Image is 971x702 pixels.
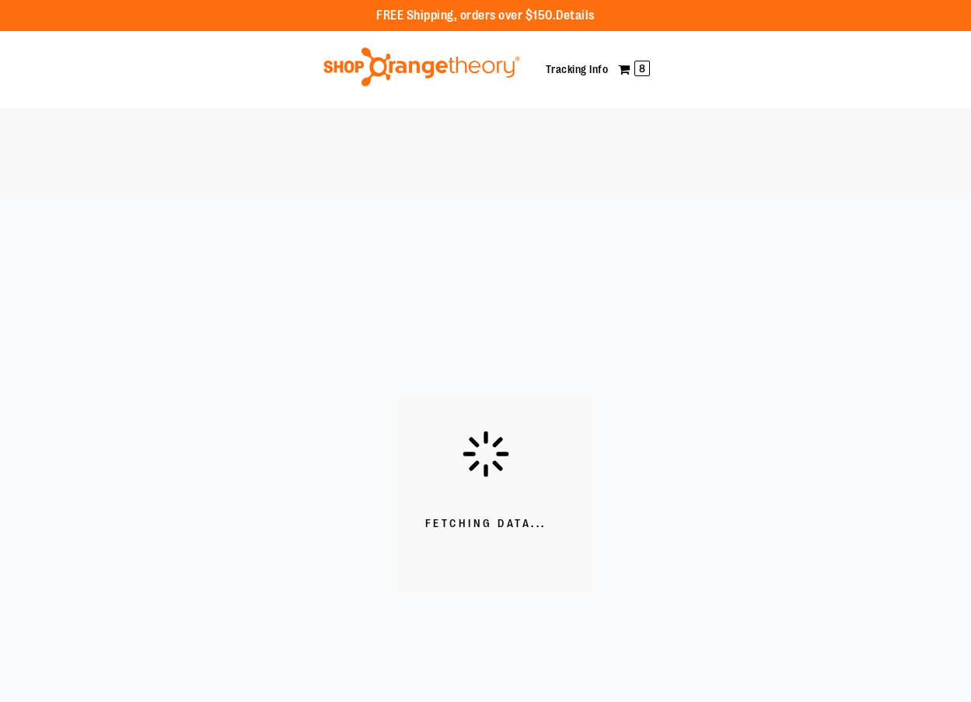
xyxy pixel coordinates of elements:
[425,516,547,532] span: Fetching Data...
[321,47,522,86] img: Shop Orangetheory
[556,9,595,23] a: Details
[634,61,650,76] span: 8
[546,63,609,75] a: Tracking Info
[376,7,595,25] p: FREE Shipping, orders over $150.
